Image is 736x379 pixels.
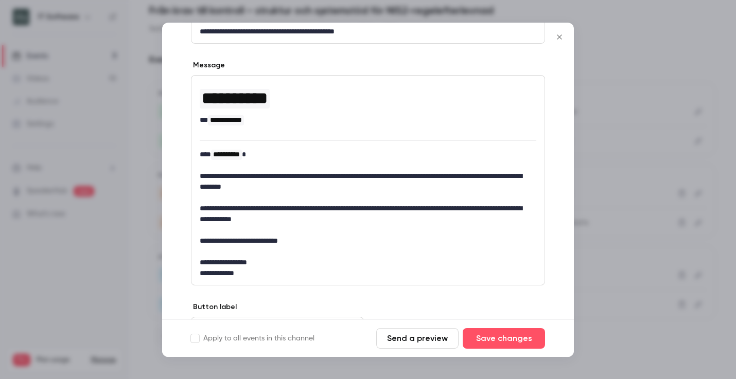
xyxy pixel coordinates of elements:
div: editor [191,76,545,285]
label: Message [191,60,225,70]
button: Close [549,27,570,47]
div: editor [389,317,544,341]
label: Apply to all events in this channel [191,333,314,344]
button: Send a preview [376,328,459,349]
div: editor [191,20,545,43]
button: Save changes [463,328,545,349]
div: editor [191,317,363,340]
label: Button label [191,302,237,312]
